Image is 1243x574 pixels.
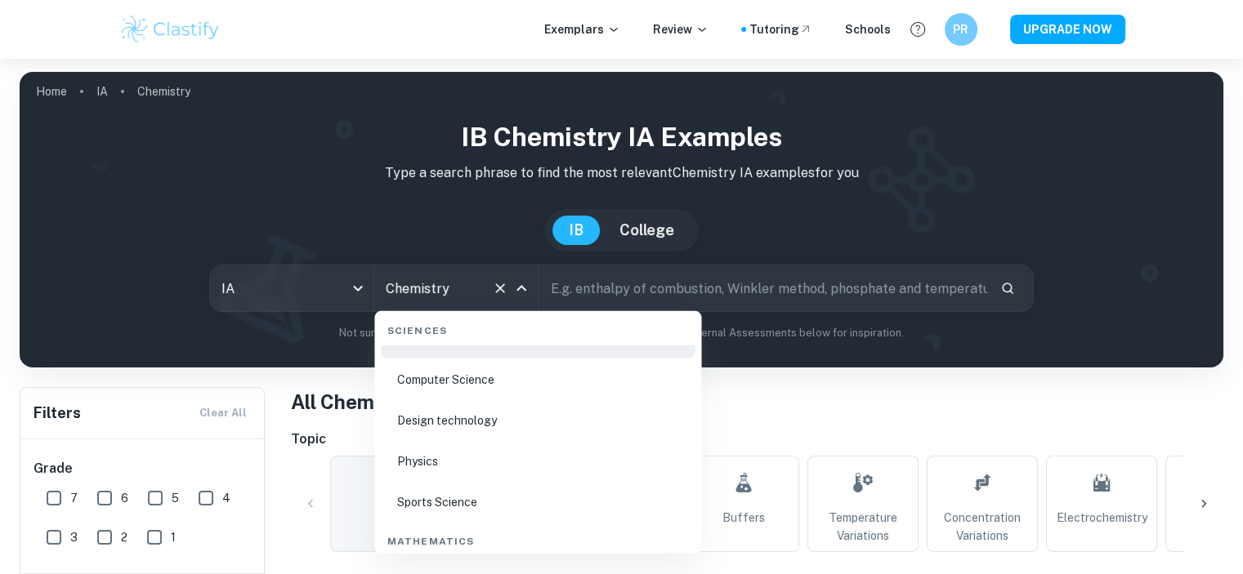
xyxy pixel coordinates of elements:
li: Computer Science [381,362,695,399]
button: PR [945,13,977,46]
span: 6 [121,489,128,507]
span: Electrochemistry [1057,509,1147,527]
button: College [603,216,691,245]
h1: All Chemistry IA Examples [291,387,1223,416]
a: Home [36,80,67,103]
a: IA [96,80,108,103]
a: Tutoring [749,20,812,38]
img: profile cover [20,72,1223,367]
p: Exemplars [544,20,620,38]
li: Chemistry [381,321,695,358]
div: Mathematics [381,522,695,556]
span: Buffers [722,509,765,527]
a: Schools [845,20,891,38]
div: IA [210,265,373,311]
img: Clastify logo [118,13,222,46]
div: Sciences [381,311,695,345]
p: Chemistry [137,82,190,100]
span: Temperature Variations [815,509,911,545]
button: Clear [489,277,512,300]
button: IB [552,216,600,245]
h1: IB Chemistry IA examples [33,118,1210,157]
li: Design technology [381,403,695,440]
button: Search [994,274,1022,302]
li: Physics [381,443,695,481]
span: 5 [172,489,179,507]
input: E.g. enthalpy of combustion, Winkler method, phosphate and temperature... [539,265,987,311]
h6: PR [951,20,970,38]
span: Concentration Variations [934,509,1031,545]
h6: Topic [291,429,1223,449]
p: Type a search phrase to find the most relevant Chemistry IA examples for you [33,163,1210,183]
span: 7 [70,489,78,507]
button: Help and Feedback [904,16,932,43]
h6: Filters [34,402,81,425]
button: Close [510,277,533,300]
p: Not sure what to search for? You can always look through our example Internal Assessments below f... [33,325,1210,341]
p: Review [653,20,709,38]
button: UPGRADE NOW [1010,15,1125,44]
li: Sports Science [381,484,695,522]
span: 2 [121,528,127,546]
span: 4 [222,489,230,507]
h6: Grade [34,459,253,478]
span: 3 [70,528,78,546]
span: 1 [171,528,176,546]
